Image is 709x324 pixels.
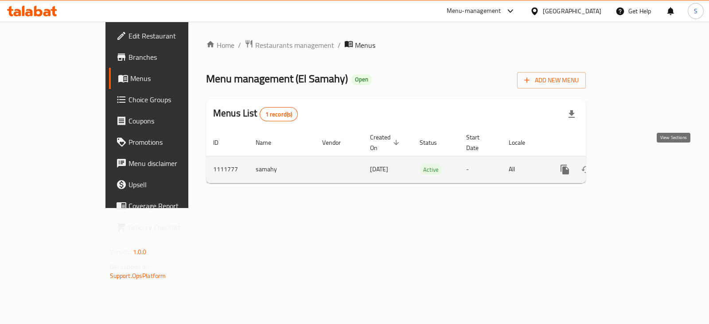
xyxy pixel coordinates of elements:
div: Export file [561,104,582,125]
td: samahy [249,156,315,183]
span: Name [256,137,283,148]
a: Menu disclaimer [109,153,224,174]
button: Add New Menu [517,72,586,89]
span: 1.0.0 [133,246,147,258]
span: Grocery Checklist [129,222,217,232]
td: All [502,156,547,183]
span: Vendor [322,137,352,148]
a: Choice Groups [109,89,224,110]
div: Menu-management [447,6,501,16]
span: Upsell [129,179,217,190]
a: Restaurants management [245,39,334,51]
span: Menus [130,73,217,84]
span: Get support on: [110,261,151,273]
a: Coupons [109,110,224,131]
span: Status [420,137,448,148]
h2: Menus List [213,107,298,121]
span: Edit Restaurant [129,31,217,41]
a: Coverage Report [109,195,224,216]
li: / [338,40,341,50]
span: Version: [110,246,132,258]
li: / [238,40,241,50]
span: Active [420,165,442,175]
span: Created On [370,132,402,153]
a: Promotions [109,131,224,153]
th: Actions [547,129,647,156]
span: Locale [509,137,537,148]
a: Edit Restaurant [109,25,224,46]
span: Branches [129,52,217,62]
button: Change Status [576,159,597,180]
span: Restaurants management [255,40,334,50]
span: Open [351,76,372,83]
a: Menus [109,68,224,89]
span: Menu disclaimer [129,158,217,169]
a: Branches [109,46,224,68]
span: Menu management ( El Samahy ) [206,69,348,89]
span: 1 record(s) [260,110,298,119]
span: Choice Groups [129,94,217,105]
div: [GEOGRAPHIC_DATA] [543,6,601,16]
span: Start Date [466,132,491,153]
a: Support.OpsPlatform [110,270,166,282]
button: more [554,159,576,180]
span: Promotions [129,137,217,147]
div: Open [351,74,372,85]
a: Grocery Checklist [109,216,224,238]
span: Coverage Report [129,201,217,211]
div: Active [420,164,442,175]
span: S [694,6,697,16]
table: enhanced table [206,129,647,183]
td: - [459,156,502,183]
nav: breadcrumb [206,39,586,51]
span: [DATE] [370,163,388,175]
td: 1111777 [206,156,249,183]
span: Coupons [129,116,217,126]
span: Add New Menu [524,75,579,86]
div: Total records count [260,107,298,121]
a: Upsell [109,174,224,195]
span: ID [213,137,230,148]
span: Menus [355,40,375,50]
